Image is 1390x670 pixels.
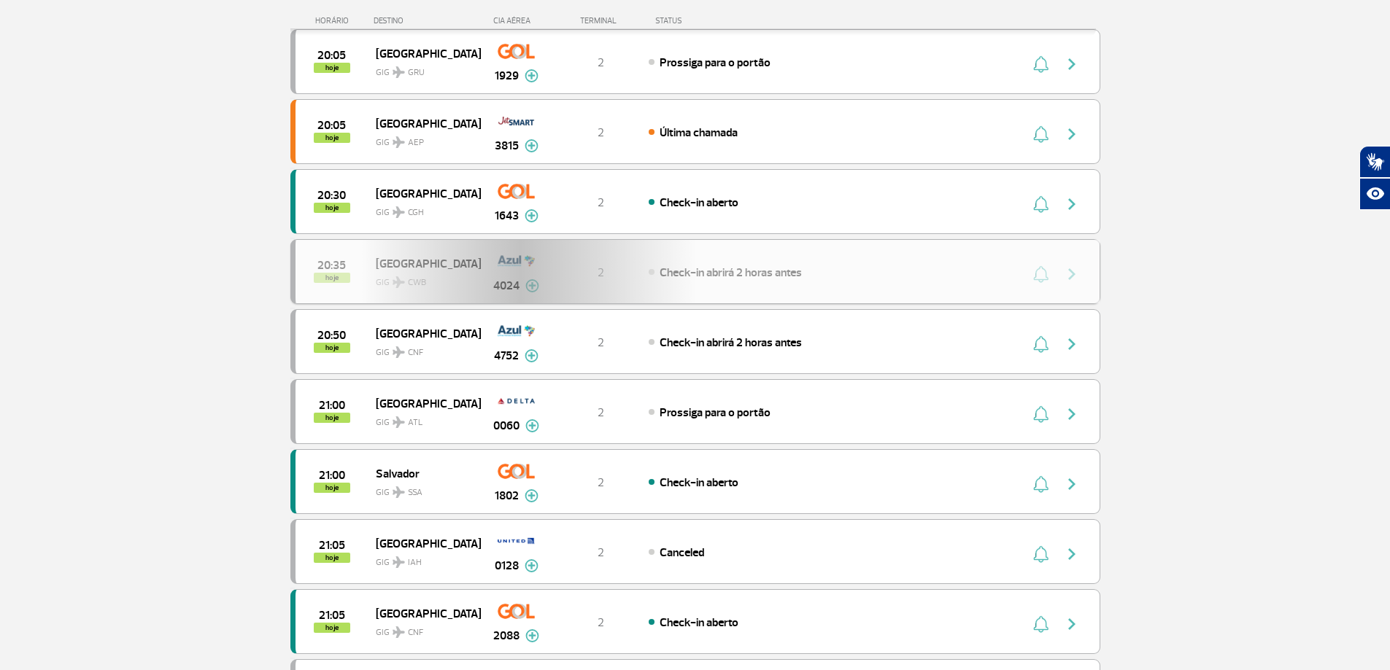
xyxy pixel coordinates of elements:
[1033,335,1049,353] img: sino-painel-voo.svg
[314,343,350,353] span: hoje
[376,394,469,413] span: [GEOGRAPHIC_DATA]
[525,139,538,152] img: mais-info-painel-voo.svg
[376,184,469,203] span: [GEOGRAPHIC_DATA]
[408,486,422,499] span: SSA
[376,534,469,553] span: [GEOGRAPHIC_DATA]
[408,626,423,639] span: CNF
[495,487,519,505] span: 1802
[1063,125,1081,143] img: seta-direita-painel-voo.svg
[660,335,802,350] span: Check-in abrirá 2 horas antes
[1033,405,1049,423] img: sino-painel-voo.svg
[376,44,469,63] span: [GEOGRAPHIC_DATA]
[319,470,345,480] span: 2025-09-25 21:00:00
[393,486,405,498] img: destiny_airplane.svg
[598,195,604,210] span: 2
[314,483,350,493] span: hoje
[317,330,346,340] span: 2025-09-25 20:50:00
[408,556,422,569] span: IAH
[314,413,350,423] span: hoje
[525,209,538,222] img: mais-info-painel-voo.svg
[495,67,519,85] span: 1929
[660,475,738,490] span: Check-in aberto
[376,464,469,483] span: Salvador
[480,16,553,26] div: CIA AÉREA
[374,16,480,26] div: DESTINO
[408,66,425,79] span: GRU
[376,128,469,149] span: GIG
[598,475,604,490] span: 2
[660,55,771,70] span: Prossiga para o portão
[1033,195,1049,213] img: sino-painel-voo.svg
[376,58,469,79] span: GIG
[408,136,424,149] span: AEP
[317,120,346,131] span: 2025-09-25 20:05:00
[1033,55,1049,73] img: sino-painel-voo.svg
[1063,405,1081,423] img: seta-direita-painel-voo.svg
[319,610,345,620] span: 2025-09-25 21:05:00
[598,335,604,350] span: 2
[660,195,738,210] span: Check-in aberto
[660,125,738,140] span: Última chamada
[317,50,346,61] span: 2025-09-25 20:05:00
[598,125,604,140] span: 2
[376,604,469,623] span: [GEOGRAPHIC_DATA]
[598,615,604,630] span: 2
[598,55,604,70] span: 2
[525,349,538,362] img: mais-info-painel-voo.svg
[494,347,519,365] span: 4752
[393,346,405,358] img: destiny_airplane.svg
[376,198,469,219] span: GIG
[376,114,469,133] span: [GEOGRAPHIC_DATA]
[393,66,405,78] img: destiny_airplane.svg
[314,553,350,563] span: hoje
[295,16,374,26] div: HORÁRIO
[525,69,538,82] img: mais-info-painel-voo.svg
[660,405,771,420] span: Prossiga para o portão
[1359,146,1390,178] button: Abrir tradutor de língua de sinais.
[314,133,350,143] span: hoje
[319,400,345,410] span: 2025-09-25 21:00:00
[317,190,346,200] span: 2025-09-25 20:30:00
[495,557,519,574] span: 0128
[314,63,350,73] span: hoje
[393,136,405,148] img: destiny_airplane.svg
[1063,335,1081,353] img: seta-direita-painel-voo.svg
[525,559,538,572] img: mais-info-painel-voo.svg
[393,416,405,428] img: destiny_airplane.svg
[648,16,767,26] div: STATUS
[1063,195,1081,213] img: seta-direita-painel-voo.svg
[1033,475,1049,493] img: sino-painel-voo.svg
[393,626,405,638] img: destiny_airplane.svg
[376,408,469,429] span: GIG
[598,545,604,560] span: 2
[393,206,405,218] img: destiny_airplane.svg
[319,540,345,550] span: 2025-09-25 21:05:00
[525,629,539,642] img: mais-info-painel-voo.svg
[1033,545,1049,563] img: sino-painel-voo.svg
[393,556,405,568] img: destiny_airplane.svg
[376,324,469,343] span: [GEOGRAPHIC_DATA]
[314,203,350,213] span: hoje
[376,478,469,499] span: GIG
[598,405,604,420] span: 2
[314,623,350,633] span: hoje
[495,207,519,225] span: 1643
[408,206,424,219] span: CGH
[493,627,520,644] span: 2088
[376,618,469,639] span: GIG
[376,338,469,359] span: GIG
[1359,178,1390,210] button: Abrir recursos assistivos.
[1063,55,1081,73] img: seta-direita-painel-voo.svg
[495,137,519,155] span: 3815
[376,548,469,569] span: GIG
[1359,146,1390,210] div: Plugin de acessibilidade da Hand Talk.
[525,419,539,432] img: mais-info-painel-voo.svg
[1033,615,1049,633] img: sino-painel-voo.svg
[525,489,538,502] img: mais-info-painel-voo.svg
[1033,125,1049,143] img: sino-painel-voo.svg
[660,545,704,560] span: Canceled
[553,16,648,26] div: TERMINAL
[408,416,422,429] span: ATL
[1063,615,1081,633] img: seta-direita-painel-voo.svg
[408,346,423,359] span: CNF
